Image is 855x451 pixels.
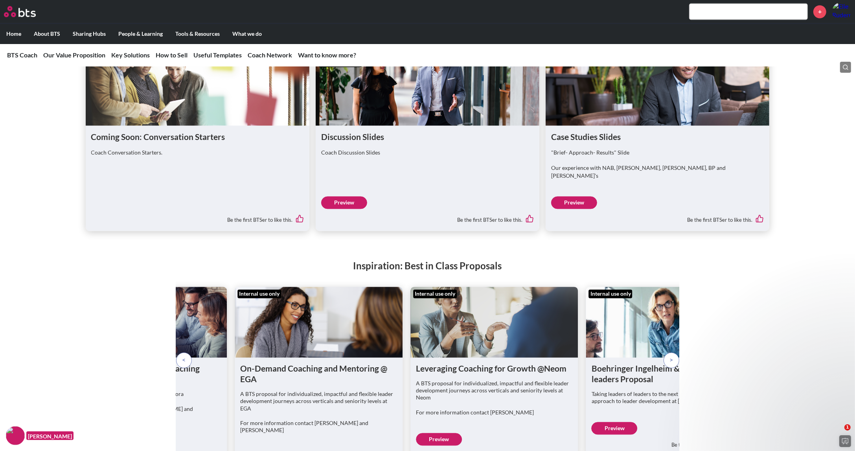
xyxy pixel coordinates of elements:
[416,363,573,374] h1: Leveraging Coaching for Growth @Neom
[832,2,851,21] img: Elie Ruderman
[4,6,36,17] img: BTS Logo
[813,5,826,18] a: +
[551,196,597,209] a: Preview
[321,196,367,209] a: Preview
[551,164,764,179] p: Our experience with NAB, [PERSON_NAME], [PERSON_NAME], BP and [PERSON_NAME]'s
[66,24,112,44] label: Sharing Hubs
[248,51,292,59] a: Coach Network
[589,289,633,298] div: Internal use only
[698,283,855,430] iframe: Intercom notifications message
[193,51,242,59] a: Useful Templates
[169,24,226,44] label: Tools & Resources
[828,424,847,443] iframe: Intercom live chat
[65,363,222,385] h1: BTS Response to Executive Coaching Services RFP (Pandora)
[592,434,748,450] div: Be the first BTSer to like this.
[321,131,534,142] h1: Discussion Slides
[240,390,397,412] p: A BTS proposal for individualized, impactful and flexible leader development journeys across vert...
[240,420,397,434] p: For more information contact [PERSON_NAME] and [PERSON_NAME]
[413,289,457,298] div: Internal use only
[226,24,268,44] label: What we do
[43,51,105,59] a: Our Value Proposition
[321,209,534,225] div: Be the first BTSer to like this.
[298,51,356,59] a: Want to know more?
[551,149,764,156] p: "Brief- Approach- Results" Slide
[832,2,851,21] a: Profile
[65,390,222,398] p: Our approach to executive coaching for Pandora
[321,149,534,156] p: Coach Discussion Slides
[844,424,851,431] span: 1
[65,405,222,420] p: For more information contact [PERSON_NAME] and [PERSON_NAME]
[551,209,764,225] div: Be the first BTSer to like this.
[111,51,150,59] a: Key Solutions
[240,363,397,385] h1: On-Demand Coaching and Mentoring @ EGA
[4,6,50,17] a: Go home
[592,422,638,434] a: Preview
[28,24,66,44] label: About BTS
[156,51,188,59] a: How to Sell
[91,209,304,225] div: Be the first BTSer to like this.
[416,380,573,401] p: A BTS proposal for individualized, impactful and flexible leader development journeys across vert...
[592,390,748,405] p: Taking leaders of leaders to the next level. A collaborative approach to leader development at [G...
[416,409,573,416] p: For more information contact [PERSON_NAME]
[7,51,37,59] a: BTS Coach
[6,426,25,445] img: F
[26,431,74,440] figcaption: [PERSON_NAME]
[592,363,748,385] h1: Boehringer Ingelheim & BTS - Leaders of leaders Proposal
[237,289,281,298] div: Internal use only
[91,149,304,156] p: Coach Conversation Starters.
[112,24,169,44] label: People & Learning
[551,131,764,142] h1: Case Studies Slides
[416,433,462,445] a: Preview
[91,131,304,142] h1: Coming Soon: Conversation Starters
